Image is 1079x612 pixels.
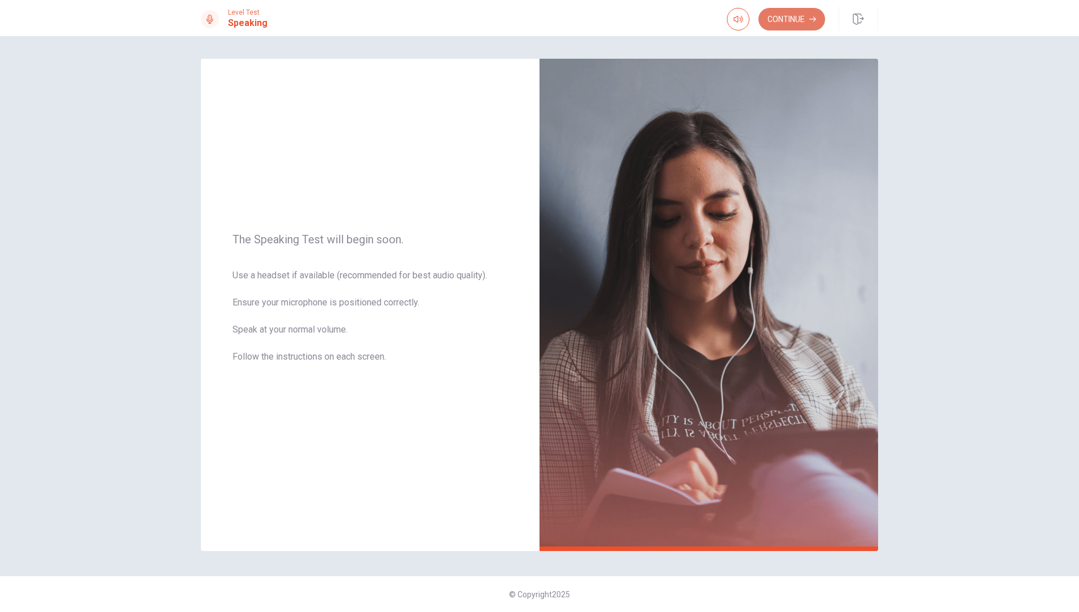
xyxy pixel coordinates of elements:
h1: Speaking [228,16,267,30]
span: Level Test [228,8,267,16]
span: The Speaking Test will begin soon. [233,233,508,246]
img: speaking intro [539,59,878,551]
button: Continue [758,8,825,30]
span: © Copyright 2025 [509,590,570,599]
span: Use a headset if available (recommended for best audio quality). Ensure your microphone is positi... [233,269,508,377]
